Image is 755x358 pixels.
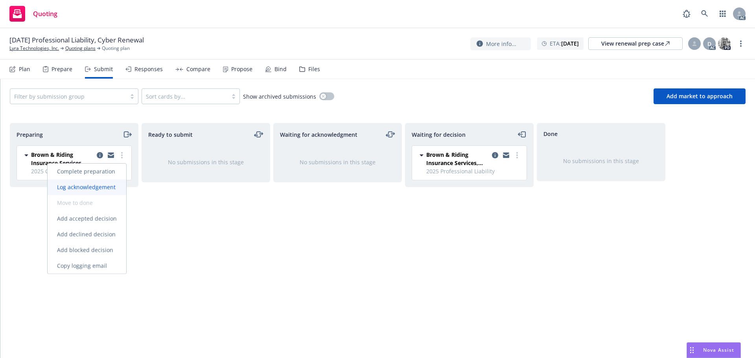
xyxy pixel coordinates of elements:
span: ETA : [550,39,579,48]
div: Prepare [52,66,72,72]
span: Add declined decision [48,230,125,238]
div: Submit [94,66,113,72]
span: Log acknowledgement [48,183,125,191]
span: More info... [486,40,516,48]
span: Brown & Riding Insurance Services, Inc. [426,151,489,167]
div: Propose [231,66,252,72]
span: 2025 Cyber [31,167,127,175]
span: Done [543,130,558,138]
button: Add market to approach [654,88,746,104]
div: No submissions in this stage [155,158,257,166]
div: Plan [19,66,30,72]
img: photo [718,37,731,50]
span: Add market to approach [667,92,733,100]
span: Waiting for decision [412,130,466,139]
span: 2025 Professional Liability [426,167,522,175]
span: Waiting for acknowledgment [280,130,357,139]
button: Nova Assist [687,342,741,358]
strong: [DATE] [561,40,579,47]
span: Show archived submissions [243,92,316,101]
a: Quoting plans [65,45,96,52]
a: more [117,151,127,160]
span: Copy logging email [48,262,116,269]
a: moveLeft [517,130,527,139]
div: Files [308,66,320,72]
div: Compare [186,66,210,72]
div: Drag to move [687,343,697,358]
span: Preparing [17,130,43,139]
span: D [707,40,711,48]
a: more [736,39,746,48]
a: copy logging email [106,151,116,160]
div: Responses [134,66,163,72]
span: Ready to submit [148,130,193,139]
span: Move to done [48,199,102,206]
a: copy logging email [490,151,500,160]
div: View renewal prep case [601,38,670,50]
span: Complete preparation [48,167,125,175]
span: Brown & Riding Insurance Services, Inc. [31,151,94,167]
a: copy logging email [501,151,511,160]
div: No submissions in this stage [286,158,389,166]
span: Nova Assist [703,347,734,353]
span: Add accepted decision [48,215,126,222]
a: Lyra Technologies, Inc. [9,45,59,52]
a: moveRight [122,130,132,139]
a: moveLeftRight [386,130,395,139]
a: Report a Bug [679,6,694,22]
a: Quoting [6,3,61,25]
a: View renewal prep case [588,37,683,50]
div: No submissions in this stage [550,157,652,165]
a: moveLeftRight [254,130,263,139]
span: Quoting plan [102,45,130,52]
span: Add blocked decision [48,246,123,253]
a: Switch app [715,6,731,22]
a: more [512,151,522,160]
a: copy logging email [95,151,105,160]
div: Bind [274,66,287,72]
a: Search [697,6,713,22]
span: [DATE] Professional Liability, Cyber Renewal [9,35,144,45]
button: More info... [470,37,531,50]
span: Quoting [33,11,57,17]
